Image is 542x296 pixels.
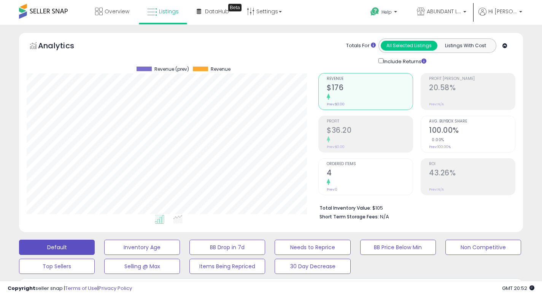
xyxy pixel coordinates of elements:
h5: Analytics [38,40,89,53]
div: Include Returns [373,57,436,65]
li: $105 [319,203,510,212]
span: Avg. Buybox Share [429,119,515,124]
small: Prev: $0.00 [327,145,345,149]
span: ROI [429,162,515,166]
span: Profit [327,119,413,124]
button: BB Drop in 7d [189,240,265,255]
b: Short Term Storage Fees: [319,213,379,220]
span: Overview [105,8,129,15]
span: 2025-09-10 20:52 GMT [502,285,534,292]
button: Items Being Repriced [189,259,265,274]
h2: $176 [327,83,413,94]
button: Inventory Age [104,240,180,255]
button: Listings With Cost [437,41,494,51]
button: Default [19,240,95,255]
h2: 100.00% [429,126,515,136]
small: Prev: N/A [429,187,444,192]
strong: Copyright [8,285,35,292]
span: Profit [PERSON_NAME] [429,77,515,81]
button: Needs to Reprice [275,240,350,255]
span: Revenue (prev) [154,67,189,72]
a: Help [364,1,405,25]
h2: 4 [327,169,413,179]
span: ABUNDANT LiFE [427,8,461,15]
small: 0.00% [429,137,444,143]
span: N/A [380,213,389,220]
span: Revenue [211,67,230,72]
button: All Selected Listings [381,41,437,51]
span: Listings [159,8,179,15]
a: Terms of Use [65,285,97,292]
h2: 20.58% [429,83,515,94]
b: Total Inventory Value: [319,205,371,211]
h2: 43.26% [429,169,515,179]
span: DataHub [205,8,229,15]
span: Help [381,9,392,15]
button: 30 Day Decrease [275,259,350,274]
button: Selling @ Max [104,259,180,274]
h2: $36.20 [327,126,413,136]
div: Tooltip anchor [228,4,242,11]
div: Totals For [346,42,376,49]
button: BB Price Below Min [360,240,436,255]
a: Hi [PERSON_NAME] [478,8,522,25]
button: Top Sellers [19,259,95,274]
div: seller snap | | [8,285,132,292]
button: Non Competitive [445,240,521,255]
span: Ordered Items [327,162,413,166]
small: Prev: N/A [429,102,444,107]
i: Get Help [370,7,380,16]
small: Prev: 100.00% [429,145,451,149]
small: Prev: $0.00 [327,102,345,107]
span: Revenue [327,77,413,81]
a: Privacy Policy [99,285,132,292]
small: Prev: 0 [327,187,337,192]
span: Hi [PERSON_NAME] [488,8,517,15]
